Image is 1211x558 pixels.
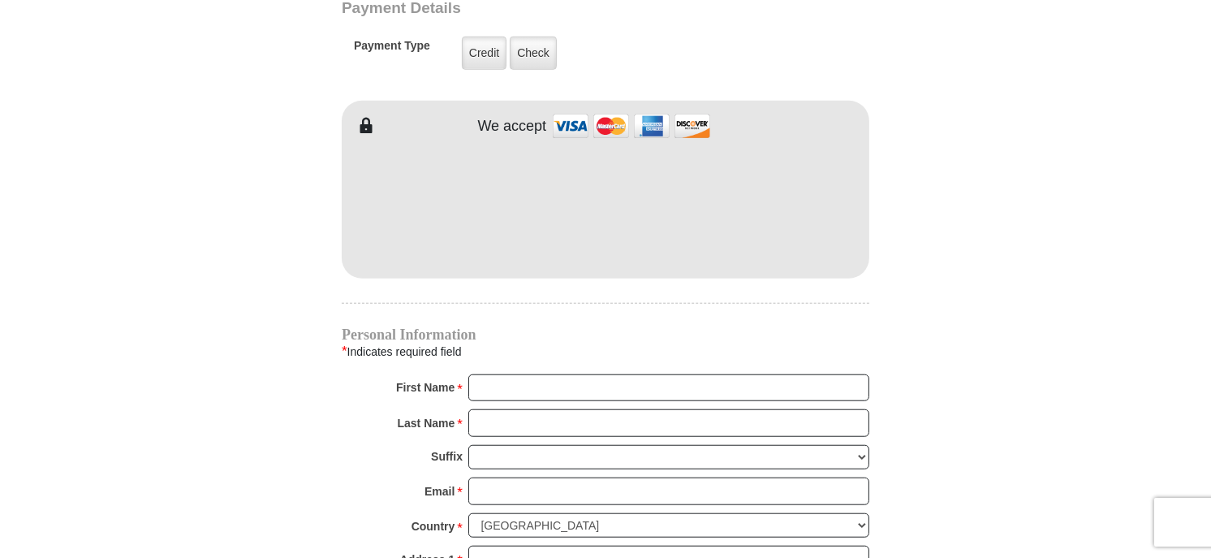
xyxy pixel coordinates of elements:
strong: Suffix [431,445,463,468]
strong: Email [424,480,455,503]
label: Check [510,37,557,70]
div: Indicates required field [342,341,869,362]
h4: Personal Information [342,328,869,341]
h4: We accept [478,118,547,136]
h5: Payment Type [354,39,430,61]
strong: First Name [396,376,455,399]
strong: Last Name [398,412,455,435]
img: credit cards accepted [550,109,713,144]
label: Credit [462,37,506,70]
strong: Country [412,515,455,538]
